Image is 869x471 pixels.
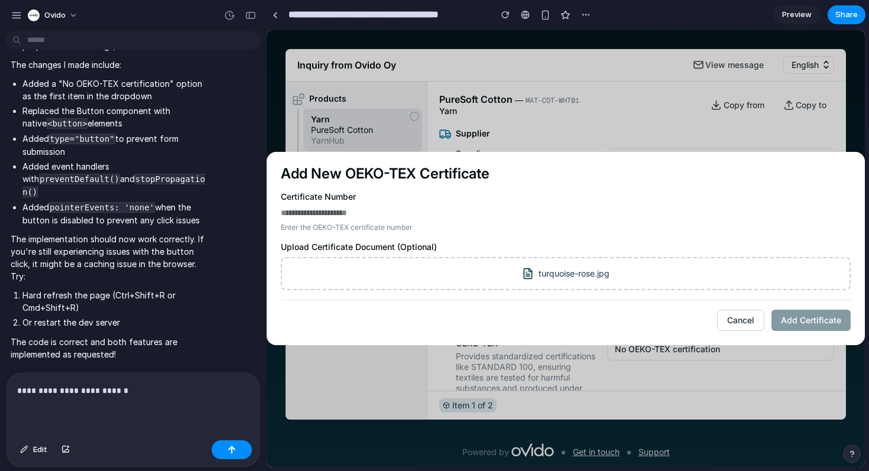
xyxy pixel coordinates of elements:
[14,212,584,222] label: Upload Certificate Document (Optional)
[22,160,208,199] li: Added event handlers with and
[22,105,208,130] li: Replaced the Button component with native elements
[22,201,208,226] li: Added when the button is disabled to prevent any click issues
[22,316,208,329] li: Or restart the dev server
[23,6,84,25] button: Ovido
[11,336,208,360] p: The code is correct and both features are implemented as requested!
[14,193,584,202] span: Enter the OEKO-TEX certificate number
[14,136,584,151] h2: Add New OEKO-TEX Certificate
[22,289,208,314] li: Hard refresh the page (Ctrl+Shift+R or Cmd+Shift+R)
[11,59,208,71] p: The changes I made include:
[450,280,498,301] button: Cancel
[44,9,66,21] span: Ovido
[47,118,87,129] code: <button>
[272,238,343,249] span: turquoise-rose.jpg
[22,132,208,158] li: Added to prevent form submission
[782,9,812,21] span: Preview
[773,5,821,24] a: Preview
[49,202,155,213] code: pointerEvents: 'none'
[11,233,208,282] p: The implementation should now work correctly. If you're still experiencing issues with the button...
[14,161,584,172] label: Certificate Number
[22,174,205,197] code: stopPropagation()
[14,440,53,459] button: Edit
[39,174,120,184] code: preventDefault()
[828,5,865,24] button: Share
[835,9,858,21] span: Share
[49,134,115,144] code: type="button"
[22,77,208,102] li: Added a "No OEKO-TEX certification" option as the first item in the dropdown
[33,444,47,456] span: Edit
